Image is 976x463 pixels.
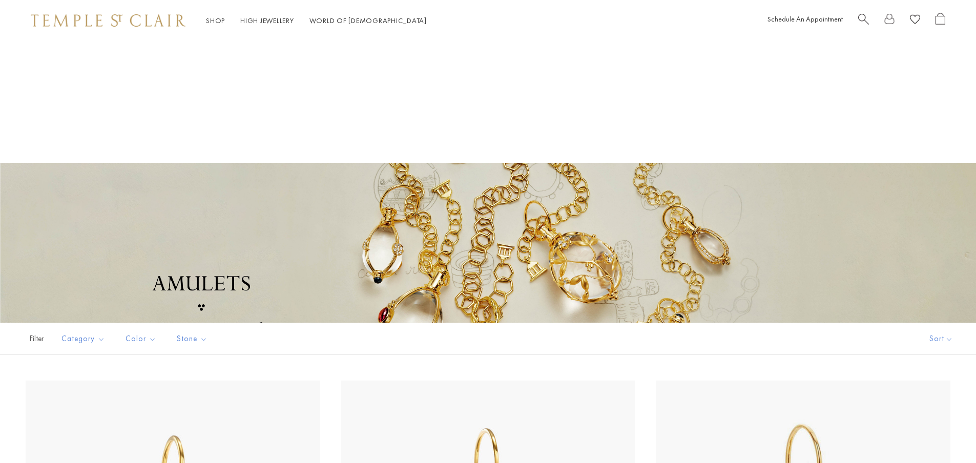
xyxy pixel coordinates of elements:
img: Temple St. Clair [31,14,185,27]
a: View Wishlist [910,13,920,29]
nav: Main navigation [206,14,427,27]
span: Stone [172,332,215,345]
a: High JewelleryHigh Jewellery [240,16,294,25]
a: Search [858,13,869,29]
button: Stone [169,327,215,350]
a: Open Shopping Bag [936,13,945,29]
button: Color [118,327,164,350]
button: Category [54,327,113,350]
span: Color [120,332,164,345]
span: Category [56,332,113,345]
a: World of [DEMOGRAPHIC_DATA]World of [DEMOGRAPHIC_DATA] [309,16,427,25]
a: Schedule An Appointment [767,14,843,24]
button: Show sort by [906,323,976,354]
a: ShopShop [206,16,225,25]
